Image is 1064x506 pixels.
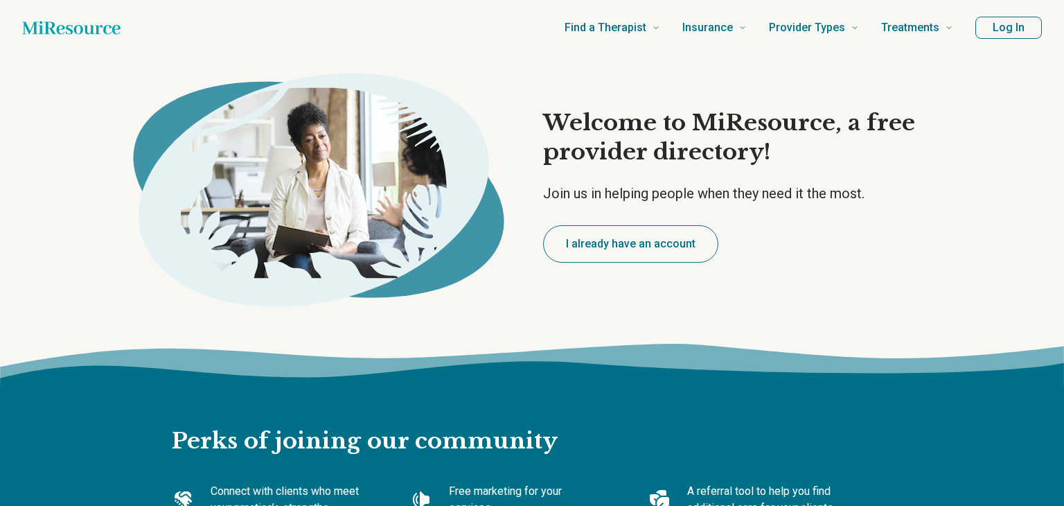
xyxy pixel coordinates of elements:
h2: Perks of joining our community [172,383,892,456]
button: Log In [975,17,1042,39]
span: Find a Therapist [565,18,646,37]
h1: Welcome to MiResource, a free provider directory! [543,109,953,166]
span: Insurance [682,18,733,37]
span: Provider Types [769,18,845,37]
a: Home page [22,14,121,42]
button: I already have an account [543,225,718,263]
span: Treatments [881,18,939,37]
p: Join us in helping people when they need it the most. [543,184,953,203]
